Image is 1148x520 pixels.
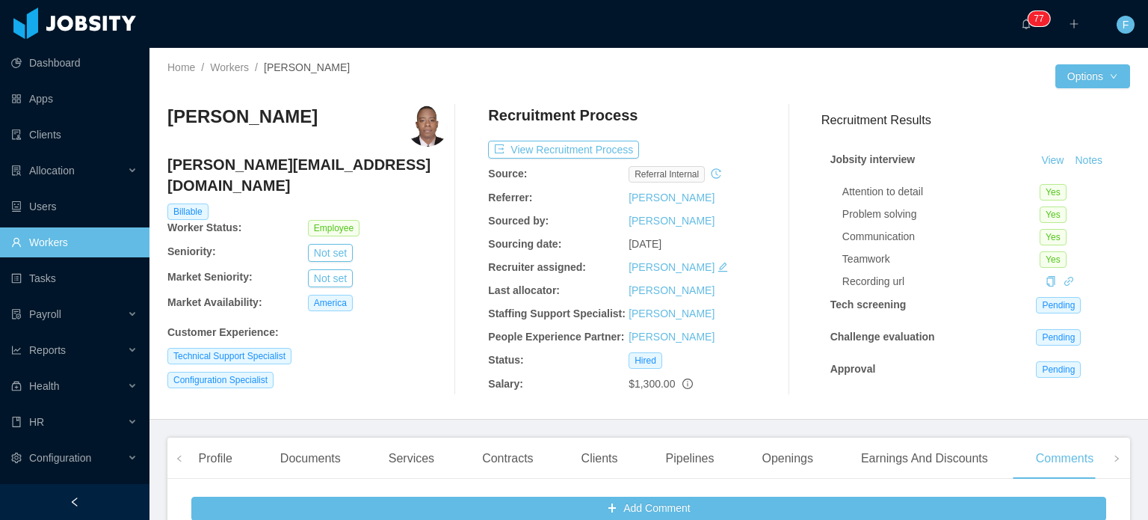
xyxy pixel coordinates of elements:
[470,438,545,480] div: Contracts
[682,379,693,389] span: info-circle
[654,438,726,480] div: Pipelines
[11,309,22,319] i: icon: file-protect
[1024,438,1105,480] div: Comments
[629,215,715,227] a: [PERSON_NAME]
[167,372,274,388] span: Configuration Specialist
[711,168,721,179] i: icon: history
[488,284,560,296] b: Last allocator:
[1064,275,1074,287] a: icon: link
[842,229,1040,245] div: Communication
[29,308,61,320] span: Payroll
[11,345,22,355] i: icon: line-chart
[377,438,446,480] div: Services
[1123,16,1129,34] span: F
[1036,361,1081,378] span: Pending
[488,378,523,390] b: Salary:
[1040,207,1067,223] span: Yes
[167,296,262,308] b: Market Availability:
[167,326,279,338] b: Customer Experience :
[629,284,715,296] a: [PERSON_NAME]
[1036,297,1081,313] span: Pending
[210,61,249,73] a: Workers
[268,438,353,480] div: Documents
[1036,329,1081,346] span: Pending
[629,192,715,204] a: [PERSON_NAME]
[842,184,1040,200] div: Attention to detail
[1040,229,1067,245] span: Yes
[29,416,44,428] span: HR
[717,262,728,272] i: icon: edit
[1055,64,1130,88] button: Optionsicon: down
[167,221,241,233] b: Worker Status:
[167,154,448,196] h4: [PERSON_NAME][EMAIL_ADDRESS][DOMAIN_NAME]
[629,308,715,319] a: [PERSON_NAME]
[1046,274,1056,290] div: Copy
[1069,19,1079,29] i: icon: plus
[488,354,523,366] b: Status:
[821,111,1130,129] h3: Recruitment Results
[488,215,549,227] b: Sourced by:
[167,204,209,220] span: Billable
[176,455,183,462] i: icon: left
[11,84,138,114] a: icon: appstoreApps
[629,238,661,250] span: [DATE]
[308,220,359,236] span: Employee
[570,438,630,480] div: Clients
[11,263,138,293] a: icon: profileTasks
[842,251,1040,267] div: Teamwork
[488,308,626,319] b: Staffing Support Specialist:
[488,261,586,273] b: Recruiter assigned:
[407,105,448,147] img: 0fc0f71a-2d63-4976-9cf1-f7ab69810e4f_68226d9b96d18-400w.png
[488,144,639,156] a: icon: exportView Recruitment Process
[629,166,705,183] span: Referral internal
[186,438,244,480] div: Profile
[488,331,624,343] b: People Experience Partner:
[255,61,258,73] span: /
[1040,251,1067,268] span: Yes
[849,438,1000,480] div: Earnings And Discounts
[11,227,138,257] a: icon: userWorkers
[629,352,662,369] span: Hired
[11,192,138,221] a: icon: robotUsers
[750,438,825,480] div: Openings
[1046,276,1056,287] i: icon: copy
[830,331,935,343] strong: Challenge evaluation
[830,363,876,375] strong: Approval
[11,120,138,150] a: icon: auditClients
[488,141,639,159] button: icon: exportView Recruitment Process
[842,274,1040,290] div: Recording url
[11,48,138,78] a: icon: pie-chartDashboard
[488,105,638,126] h4: Recruitment Process
[308,295,353,311] span: America
[29,452,91,464] span: Configuration
[11,381,22,391] i: icon: medicine-box
[11,453,22,463] i: icon: setting
[629,261,715,273] a: [PERSON_NAME]
[629,378,675,390] span: $1,300.00
[308,244,353,262] button: Not set
[29,344,66,356] span: Reports
[201,61,204,73] span: /
[1064,276,1074,287] i: icon: link
[264,61,350,73] span: [PERSON_NAME]
[488,238,561,250] b: Sourcing date:
[488,192,532,204] b: Referrer:
[167,271,253,283] b: Market Seniority:
[830,153,916,165] strong: Jobsity interview
[488,168,527,180] b: Source:
[1021,19,1031,29] i: icon: bell
[1069,152,1108,170] button: Notes
[1028,11,1049,26] sup: 77
[11,165,22,176] i: icon: solution
[308,269,353,287] button: Not set
[842,207,1040,222] div: Problem solving
[830,299,907,311] strong: Tech screening
[167,61,195,73] a: Home
[1113,455,1120,462] i: icon: right
[29,380,59,392] span: Health
[167,348,291,364] span: Technical Support Specialist
[167,245,216,257] b: Seniority:
[629,331,715,343] a: [PERSON_NAME]
[1039,11,1044,26] p: 7
[1040,184,1067,201] span: Yes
